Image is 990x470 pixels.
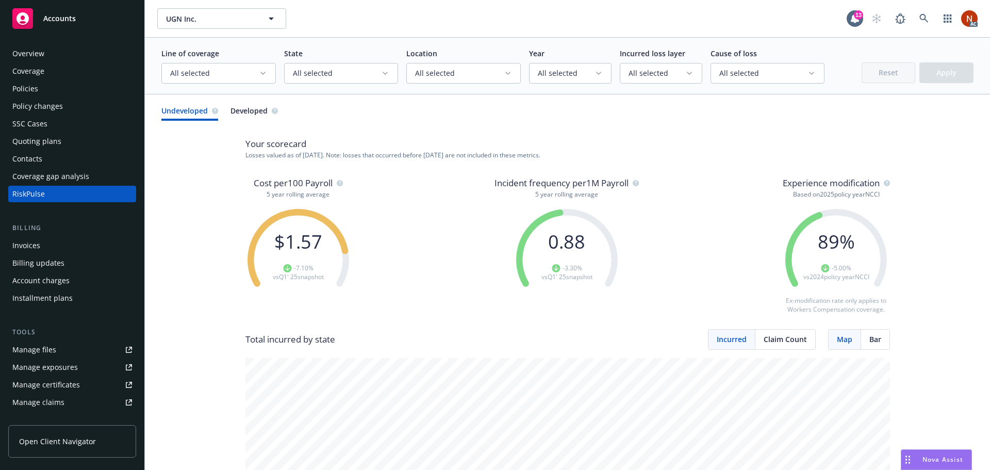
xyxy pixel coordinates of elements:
a: Coverage [8,63,136,79]
p: Year [529,48,612,59]
div: Installment plans [12,290,73,306]
span: Undeveloped [161,105,208,116]
span: Claim Count [764,334,807,345]
a: Manage BORs [8,412,136,428]
a: Installment plans [8,290,136,306]
p: Incident frequency per 1M Payroll [494,176,639,190]
p: Incurred loss layer [620,48,702,59]
p: $ 1.57 [245,232,351,252]
a: Quoting plans [8,133,136,150]
p: 5 year rolling average [245,190,351,199]
button: Apply [919,62,973,83]
a: Start snowing [866,8,887,29]
p: Line of coverage [161,48,276,59]
p: Losses valued as of [DATE] . Note: losses that occurred before [DATE] are not included in these m... [245,151,890,159]
span: UGN Inc. [166,13,255,24]
div: Contacts [12,151,42,167]
p: Location [406,48,521,59]
div: Coverage [12,63,44,79]
div: Account charges [12,272,70,289]
span: All selected [415,68,504,78]
div: Invoices [12,237,40,254]
p: Ex-modification rate only applies to Workers Compensation coverage. [783,296,889,314]
div: Drag to move [901,450,914,469]
span: All selected [293,68,382,78]
a: Coverage gap analysis [8,168,136,185]
a: Manage files [8,342,136,358]
div: Quoting plans [12,133,61,150]
span: All selected [629,68,685,78]
div: Overview [12,45,44,62]
a: Billing updates [8,255,136,271]
div: SSC Cases [12,116,47,132]
div: Billing updates [12,255,64,271]
a: Switch app [937,8,958,29]
div: Coverage gap analysis [12,168,89,185]
a: Manage certificates [8,377,136,393]
a: RiskPulse [8,186,136,202]
span: -7.10 % [294,264,313,272]
span: Developed [230,105,268,116]
span: Experience modification [783,176,880,190]
div: Policies [12,80,38,97]
a: Policy changes [8,98,136,115]
span: All selected [719,68,808,78]
button: UGN Inc. [157,8,286,29]
p: Total incurred by state [245,333,335,346]
span: Accounts [43,14,76,23]
img: photo [961,10,978,27]
span: Incurred [717,334,747,345]
div: -5.00 % [783,264,889,272]
span: Map [837,334,852,345]
a: SSC Cases [8,116,136,132]
span: All selected [538,68,595,78]
p: vs Q1' 25 snapshot [245,272,351,281]
span: Nova Assist [922,455,963,464]
span: Bar [869,334,881,345]
p: 5 year rolling average [494,190,639,199]
span: All selected [170,68,259,78]
button: Nova Assist [901,449,972,470]
a: Overview [8,45,136,62]
span: Cost per 100 Payroll [254,176,333,190]
span: Open Client Navigator [19,436,96,447]
p: 0.88 [514,232,620,252]
p: 89 % [783,232,889,252]
div: Billing [8,223,136,233]
span: -3.30 % [563,264,582,272]
div: Manage BORs [12,412,61,428]
p: vs 2024 policy year NCCI [783,272,889,281]
a: Search [914,8,934,29]
div: Manage files [12,342,56,358]
div: RiskPulse [12,186,45,202]
div: Policy changes [12,98,63,115]
div: Manage exposures [12,359,78,376]
p: vs Q1' 25 snapshot [514,272,620,281]
a: Account charges [8,272,136,289]
a: Contacts [8,151,136,167]
div: Manage claims [12,394,64,411]
p: Your scorecard [245,137,890,151]
a: Manage claims [8,394,136,411]
a: Policies [8,80,136,97]
div: 13 [854,10,863,20]
a: Report a Bug [890,8,911,29]
a: Invoices [8,237,136,254]
div: Manage certificates [12,377,80,393]
p: State [284,48,399,59]
a: Manage exposures [8,359,136,376]
p: Based on 2025 policy year NCCI [783,190,890,199]
a: Accounts [8,4,136,33]
p: Cause of loss [711,48,825,59]
div: Tools [8,327,136,337]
